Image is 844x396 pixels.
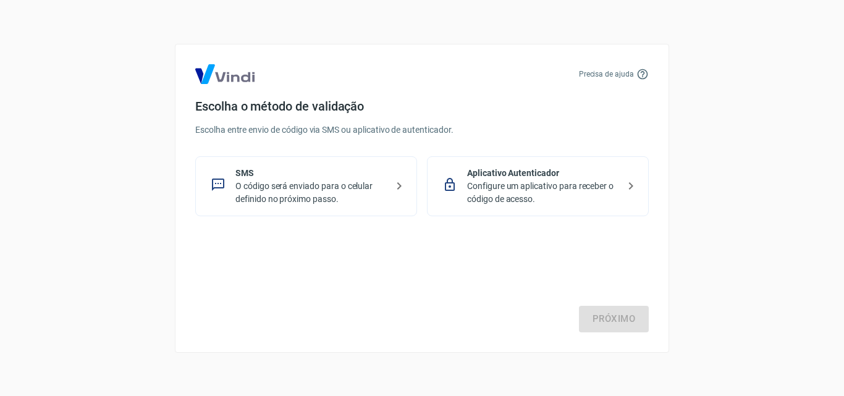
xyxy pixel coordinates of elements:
[195,99,649,114] h4: Escolha o método de validação
[427,156,649,216] div: Aplicativo AutenticadorConfigure um aplicativo para receber o código de acesso.
[195,156,417,216] div: SMSO código será enviado para o celular definido no próximo passo.
[579,69,634,80] p: Precisa de ajuda
[195,124,649,137] p: Escolha entre envio de código via SMS ou aplicativo de autenticador.
[467,180,618,206] p: Configure um aplicativo para receber o código de acesso.
[235,167,387,180] p: SMS
[195,64,255,84] img: Logo Vind
[467,167,618,180] p: Aplicativo Autenticador
[235,180,387,206] p: O código será enviado para o celular definido no próximo passo.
